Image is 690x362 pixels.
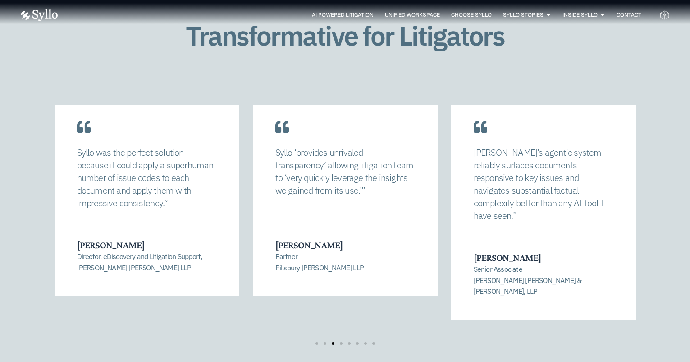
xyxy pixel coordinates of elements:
[155,21,535,51] h1: Transformative for Litigators
[76,11,641,19] nav: Menu
[503,11,544,19] a: Syllo Stories
[253,105,438,320] div: 4 / 8
[324,342,326,345] span: Go to slide 2
[275,239,414,251] h3: [PERSON_NAME]
[364,342,367,345] span: Go to slide 7
[21,9,58,21] img: Vector
[474,252,612,264] h3: [PERSON_NAME]
[55,105,239,320] div: 3 / 8
[275,146,415,197] p: Syllo ‘provides unrivaled transparency’ allowing litigation team to ‘very quickly leverage the in...
[617,11,641,19] a: Contact
[385,11,440,19] a: Unified Workspace
[275,251,414,273] p: Partner Pillsbury [PERSON_NAME] LLP
[77,239,216,251] h3: [PERSON_NAME]
[312,11,374,19] a: AI Powered Litigation
[348,342,351,345] span: Go to slide 5
[76,11,641,19] div: Menu Toggle
[55,105,636,345] div: Carousel
[451,11,492,19] a: Choose Syllo
[474,264,612,297] p: Senior Associate [PERSON_NAME] [PERSON_NAME] & [PERSON_NAME], LLP
[77,251,216,273] p: Director, eDiscovery and Litigation Support, [PERSON_NAME] [PERSON_NAME] LLP
[372,342,375,345] span: Go to slide 8
[356,342,359,345] span: Go to slide 6
[340,342,343,345] span: Go to slide 4
[332,342,334,345] span: Go to slide 3
[77,146,217,209] p: Syllo was the perfect solution because it could apply a superhuman number of issue codes to each ...
[562,11,598,19] a: Inside Syllo
[315,342,318,345] span: Go to slide 1
[451,105,636,320] div: 5 / 8
[474,146,613,222] p: [PERSON_NAME]’s agentic system reliably surfaces documents responsive to key issues and navigates...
